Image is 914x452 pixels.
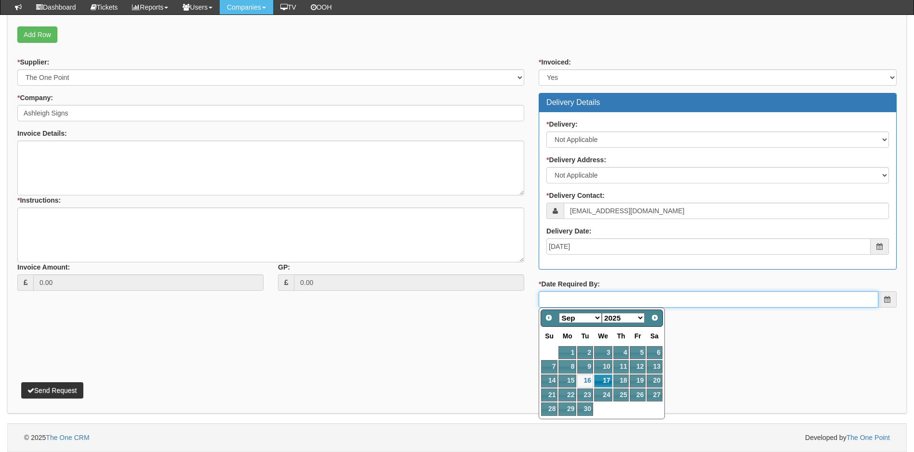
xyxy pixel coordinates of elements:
a: 19 [630,375,645,387]
label: Instructions: [17,195,61,205]
span: Tuesday [582,332,589,340]
a: 17 [594,375,612,387]
a: 18 [613,375,629,387]
a: 3 [594,346,612,359]
span: Saturday [650,332,659,340]
a: 5 [630,346,645,359]
h3: Delivery Details [546,98,889,107]
a: The One Point [847,434,890,441]
a: 24 [594,388,612,401]
label: Company: [17,93,53,103]
label: Delivery Date: [546,226,591,236]
span: Developed by [805,433,890,442]
span: Thursday [617,332,625,340]
a: 11 [613,360,629,373]
a: 23 [577,388,593,401]
label: Delivery Address: [546,155,606,165]
span: Wednesday [598,332,608,340]
a: 16 [577,375,593,387]
span: Prev [545,314,553,322]
span: Monday [563,332,572,340]
a: 2 [577,346,593,359]
label: Invoice Details: [17,129,67,138]
a: 20 [647,375,662,387]
a: 29 [558,402,576,415]
a: Prev [542,311,556,324]
a: Add Row [17,26,57,43]
a: 21 [541,388,557,401]
a: 13 [647,360,662,373]
a: 14 [541,375,557,387]
a: 28 [541,402,557,415]
a: 10 [594,360,612,373]
span: Next [651,314,659,322]
a: 6 [647,346,662,359]
label: Delivery Contact: [546,191,605,200]
a: 8 [558,360,576,373]
span: © 2025 [24,434,90,441]
span: Sunday [545,332,554,340]
a: The One CRM [46,434,89,441]
a: 4 [613,346,629,359]
button: Send Request [21,382,83,399]
a: 7 [541,360,557,373]
label: Date Required By: [539,279,600,289]
a: 9 [577,360,593,373]
a: 1 [558,346,576,359]
label: Invoice Amount: [17,262,70,272]
a: Next [648,311,662,324]
a: 25 [613,388,629,401]
label: Supplier: [17,57,49,67]
a: 30 [577,402,593,415]
a: 12 [630,360,645,373]
a: 26 [630,388,645,401]
a: 15 [558,375,576,387]
label: GP: [278,262,290,272]
label: Delivery: [546,119,578,129]
label: Invoiced: [539,57,571,67]
a: 27 [647,388,662,401]
a: 22 [558,388,576,401]
span: Friday [635,332,641,340]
